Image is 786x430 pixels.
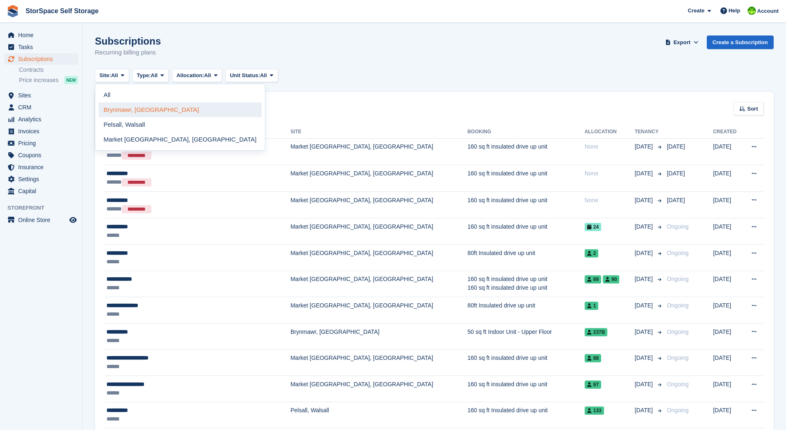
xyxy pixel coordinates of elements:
[635,275,654,284] span: [DATE]
[585,302,599,310] span: 1
[713,125,742,139] th: Created
[132,69,169,83] button: Type: All
[673,38,690,47] span: Export
[635,169,654,178] span: [DATE]
[177,71,204,80] span: Allocation:
[713,323,742,350] td: [DATE]
[151,71,158,80] span: All
[713,297,742,324] td: [DATE]
[667,302,689,309] span: Ongoing
[290,191,467,218] td: Market [GEOGRAPHIC_DATA], [GEOGRAPHIC_DATA]
[667,407,689,413] span: Ongoing
[713,376,742,402] td: [DATE]
[635,354,654,362] span: [DATE]
[18,102,68,113] span: CRM
[713,218,742,245] td: [DATE]
[18,41,68,53] span: Tasks
[4,161,78,173] a: menu
[204,71,211,80] span: All
[290,138,467,165] td: Market [GEOGRAPHIC_DATA], [GEOGRAPHIC_DATA]
[467,138,585,165] td: 160 sq ft insulated drive up unit
[18,113,68,125] span: Analytics
[585,125,635,139] th: Allocation
[635,222,654,231] span: [DATE]
[95,48,161,57] p: Recurring billing plans
[467,125,585,139] th: Booking
[467,218,585,245] td: 160 sq ft insulated drive up unit
[757,7,779,15] span: Account
[667,381,689,387] span: Ongoing
[467,165,585,192] td: 160 sq ft insulated drive up unit
[99,117,262,132] a: Pelsall, Walsall
[635,125,663,139] th: Tenancy
[713,350,742,376] td: [DATE]
[111,71,118,80] span: All
[290,245,467,271] td: Market [GEOGRAPHIC_DATA], [GEOGRAPHIC_DATA]
[95,69,129,83] button: Site: All
[667,328,689,335] span: Ongoing
[18,125,68,137] span: Invoices
[4,90,78,101] a: menu
[603,275,619,284] span: 90
[18,53,68,65] span: Subscriptions
[748,7,756,15] img: paul catt
[4,29,78,41] a: menu
[18,29,68,41] span: Home
[290,323,467,350] td: Brynmawr, [GEOGRAPHIC_DATA]
[585,169,635,178] div: None
[18,185,68,197] span: Capital
[290,402,467,428] td: Pelsall, Walsall
[290,165,467,192] td: Market [GEOGRAPHIC_DATA], [GEOGRAPHIC_DATA]
[467,402,585,428] td: 160 sq ft Insulated drive up unit
[635,380,654,389] span: [DATE]
[729,7,740,15] span: Help
[68,215,78,225] a: Preview store
[667,197,685,203] span: [DATE]
[467,191,585,218] td: 160 sq ft insulated drive up unit
[635,328,654,336] span: [DATE]
[19,66,78,74] a: Contracts
[713,165,742,192] td: [DATE]
[667,354,689,361] span: Ongoing
[290,350,467,376] td: Market [GEOGRAPHIC_DATA], [GEOGRAPHIC_DATA]
[19,76,59,84] span: Price increases
[635,249,654,258] span: [DATE]
[713,138,742,165] td: [DATE]
[667,250,689,256] span: Ongoing
[635,142,654,151] span: [DATE]
[667,170,685,177] span: [DATE]
[585,196,635,205] div: None
[4,113,78,125] a: menu
[713,402,742,428] td: [DATE]
[95,35,161,47] h1: Subscriptions
[667,276,689,282] span: Ongoing
[290,271,467,297] td: Market [GEOGRAPHIC_DATA], [GEOGRAPHIC_DATA]
[290,376,467,402] td: Market [GEOGRAPHIC_DATA], [GEOGRAPHIC_DATA]
[99,102,262,117] a: Brynmawr, [GEOGRAPHIC_DATA]
[4,185,78,197] a: menu
[467,271,585,297] td: 160 sq ft insulated drive up unit 160 sq ft insulated drive up unit
[585,380,601,389] span: 87
[99,87,262,102] a: All
[635,196,654,205] span: [DATE]
[4,53,78,65] a: menu
[635,406,654,415] span: [DATE]
[713,191,742,218] td: [DATE]
[64,76,78,84] div: NEW
[747,105,758,113] span: Sort
[664,35,700,49] button: Export
[260,71,267,80] span: All
[18,173,68,185] span: Settings
[4,173,78,185] a: menu
[18,90,68,101] span: Sites
[467,323,585,350] td: 50 sq ft Indoor Unit - Upper Floor
[19,76,78,85] a: Price increases NEW
[18,137,68,149] span: Pricing
[99,71,111,80] span: Site:
[4,125,78,137] a: menu
[290,297,467,324] td: Market [GEOGRAPHIC_DATA], [GEOGRAPHIC_DATA]
[4,149,78,161] a: menu
[7,204,82,212] span: Storefront
[4,41,78,53] a: menu
[22,4,102,18] a: StorSpace Self Storage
